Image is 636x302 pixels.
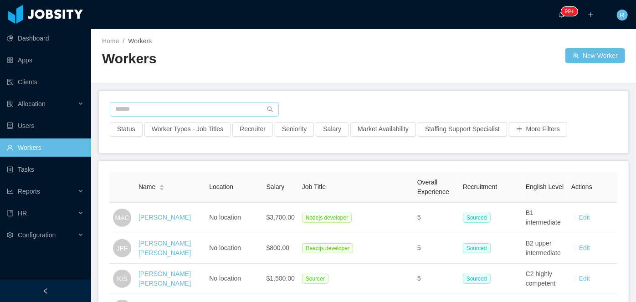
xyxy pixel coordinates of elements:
span: MAC [115,209,129,227]
td: B1 intermediate [522,203,568,233]
button: Recruiter [232,122,273,137]
a: icon: profileTasks [7,160,84,179]
i: icon: book [7,210,13,216]
button: icon: usergroup-addNew Worker [565,48,625,63]
span: Overall Experience [417,179,449,195]
span: Allocation [18,100,46,107]
a: icon: pie-chartDashboard [7,29,84,47]
span: Sourced [463,274,491,284]
span: Sourcer [302,274,328,284]
h2: Workers [102,50,364,68]
button: Seniority [275,122,314,137]
span: $3,700.00 [267,214,295,221]
button: Worker Types - Job Titles [144,122,231,137]
a: Edit [579,244,590,251]
i: icon: bell [559,11,565,18]
span: / [123,37,124,45]
span: JPF [117,239,128,257]
a: icon: userWorkers [7,138,84,157]
a: Edit [579,275,590,282]
sup: 264 [561,7,578,16]
td: 5 [414,264,459,294]
span: Recruitment [463,183,497,190]
a: [PERSON_NAME] [138,214,191,221]
span: Salary [267,183,285,190]
button: Market Availability [350,122,416,137]
span: Actions [571,183,592,190]
span: Workers [128,37,152,45]
i: icon: search [267,106,273,113]
a: Edit [579,214,590,221]
button: Staffing Support Specialist [418,122,507,137]
span: Name [138,182,155,192]
td: No location [205,264,262,294]
span: KIS [117,270,128,288]
td: 5 [414,203,459,233]
span: Sourced [463,243,491,253]
span: Reactjs developer [302,243,353,253]
span: HR [18,210,27,217]
a: [PERSON_NAME] [PERSON_NAME] [138,270,191,287]
a: icon: robotUsers [7,117,84,135]
span: Nodejs developer [302,213,352,223]
td: No location [205,203,262,233]
span: Reports [18,188,40,195]
i: icon: plus [588,11,594,18]
a: icon: auditClients [7,73,84,91]
span: Sourced [463,213,491,223]
span: $1,500.00 [267,275,295,282]
a: Home [102,37,119,45]
span: $800.00 [267,244,290,251]
i: icon: caret-down [159,187,164,189]
button: Salary [316,122,349,137]
td: B2 upper intermediate [522,233,568,264]
td: C2 highly competent [522,264,568,294]
a: icon: appstoreApps [7,51,84,69]
a: [PERSON_NAME] [PERSON_NAME] [138,240,191,256]
span: Configuration [18,231,56,239]
i: icon: setting [7,232,13,238]
span: R [620,10,625,20]
span: English Level [526,183,564,190]
button: icon: plusMore Filters [509,122,567,137]
i: icon: solution [7,101,13,107]
div: Sort [159,183,164,189]
span: Job Title [302,183,326,190]
td: 5 [414,233,459,264]
button: Status [110,122,143,137]
td: No location [205,233,262,264]
i: icon: line-chart [7,188,13,195]
i: icon: caret-up [159,184,164,186]
span: Location [209,183,233,190]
